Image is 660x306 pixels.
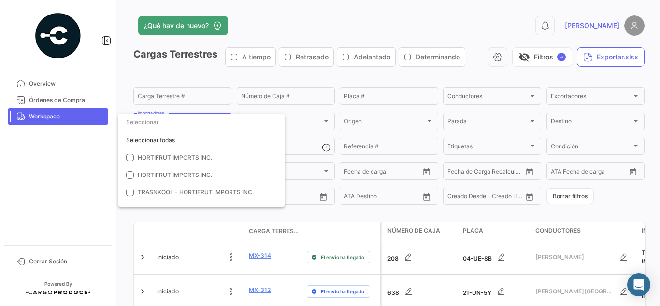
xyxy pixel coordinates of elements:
div: Abrir Intercom Messenger [627,273,650,296]
input: dropdown search [118,114,254,131]
div: Seleccionar todas [118,131,285,149]
span: HORTIFRUT IMPORTS INC. [138,171,212,178]
span: HORTIFRUT IMPORTS INC. [138,154,212,161]
span: TRASNKOOL - HORTIFRUT IMPORTS INC. [138,189,254,196]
